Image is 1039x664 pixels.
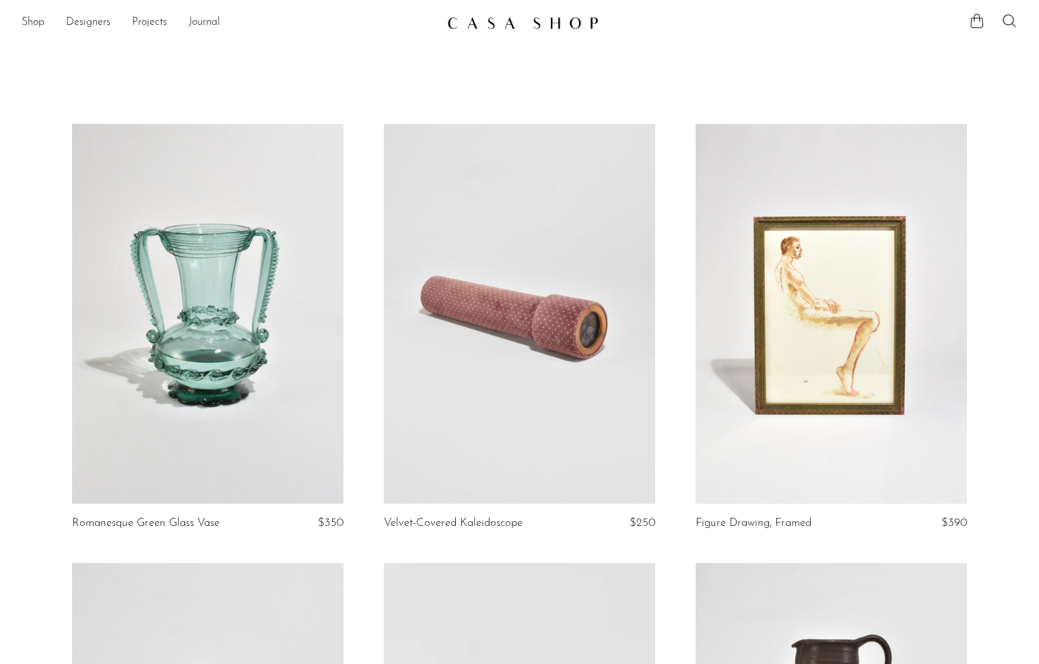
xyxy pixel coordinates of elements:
[941,517,967,529] span: $390
[22,11,436,34] nav: Desktop navigation
[384,517,523,529] a: Velvet-Covered Kaleidoscope
[22,14,44,32] a: Shop
[72,517,220,529] a: Romanesque Green Glass Vase
[132,14,167,32] a: Projects
[696,517,811,529] a: Figure Drawing, Framed
[189,14,220,32] a: Journal
[318,517,343,529] span: $350
[66,14,110,32] a: Designers
[630,517,655,529] span: $250
[22,11,436,34] ul: NEW HEADER MENU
